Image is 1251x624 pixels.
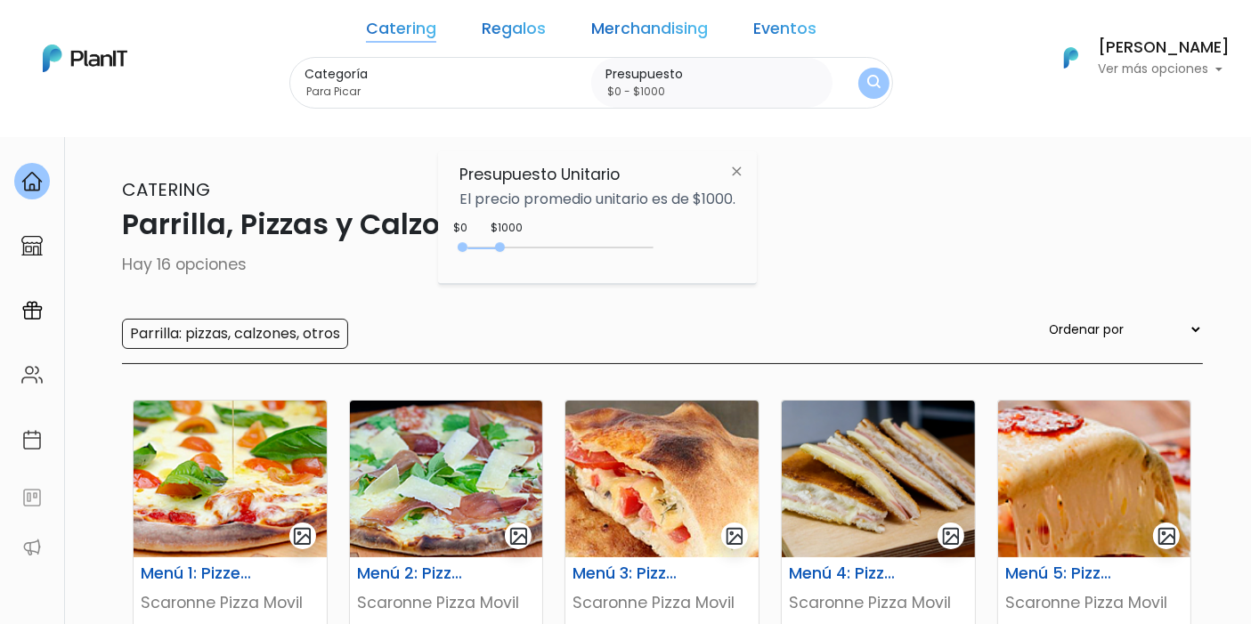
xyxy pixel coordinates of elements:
img: gallery-light [941,526,962,547]
h6: Presupuesto Unitario [459,166,735,184]
div: ¿Necesitás ayuda? [92,17,256,52]
h6: [PERSON_NAME] [1098,40,1230,56]
img: search_button-432b6d5273f82d61273b3651a40e1bd1b912527efae98b1b7a1b2c0702e16a8d.svg [867,75,881,92]
h6: Menú 5: Pizzetas + Tablas de Fiambres y Quesos. [995,564,1128,583]
p: Scaronne Pizza Movil [573,591,751,614]
img: thumb_2-1_producto_5.png [998,401,1191,557]
label: Categoría [305,65,584,84]
p: Scaronne Pizza Movil [141,591,320,614]
div: $1000 [491,220,523,236]
p: El precio promedio unitario es de $1000. [459,192,735,207]
img: marketplace-4ceaa7011d94191e9ded77b95e3339b90024bf715f7c57f8cf31f2d8c509eaba.svg [21,235,43,256]
img: home-e721727adea9d79c4d83392d1f703f7f8bce08238fde08b1acbfd93340b81755.svg [21,171,43,192]
img: partners-52edf745621dab592f3b2c58e3bca9d71375a7ef29c3b500c9f145b62cc070d4.svg [21,537,43,558]
img: PlanIt Logo [43,45,127,72]
button: PlanIt Logo [PERSON_NAME] Ver más opciones [1041,35,1230,81]
img: thumb_2-1_calzone.png [565,401,759,557]
img: calendar-87d922413cdce8b2cf7b7f5f62616a5cf9e4887200fb71536465627b3292af00.svg [21,429,43,450]
img: thumb_2-1_producto_7.png [134,401,327,557]
input: Parrilla: pizzas, calzones, otros [122,319,348,349]
a: Regalos [482,21,546,43]
h6: Menú 1: Pizzetas [130,564,264,583]
img: campaigns-02234683943229c281be62815700db0a1741e53638e28bf9629b52c665b00959.svg [21,300,43,321]
a: Merchandising [591,21,708,43]
p: Scaronne Pizza Movil [1005,591,1184,614]
img: gallery-light [292,526,313,547]
h6: Menú 2: Pizzetas Línea Premium [346,564,480,583]
img: gallery-light [1157,526,1177,547]
p: Ver más opciones [1098,63,1230,76]
p: Scaronne Pizza Movil [789,591,968,614]
img: thumb_WhatsApp_Image_2019-08-05_at_18.40-PhotoRoom__1_.png [782,401,975,557]
img: close-6986928ebcb1d6c9903e3b54e860dbc4d054630f23adef3a32610726dff6a82b.svg [720,155,753,187]
h6: Menú 4: Pizzetas + Sándwiches Calientes. [778,564,912,583]
p: Scaronne Pizza Movil [357,591,536,614]
a: Eventos [753,21,816,43]
img: people-662611757002400ad9ed0e3c099ab2801c6687ba6c219adb57efc949bc21e19d.svg [21,364,43,385]
h6: Menú 3: Pizzetas + Calzones. [562,564,695,583]
img: thumb_2-1_portada_v2.png [350,401,543,557]
label: Presupuesto [605,65,825,84]
img: gallery-light [508,526,529,547]
img: feedback-78b5a0c8f98aac82b08bfc38622c3050aee476f2c9584af64705fc4e61158814.svg [21,487,43,508]
a: Catering [366,21,436,43]
img: PlanIt Logo [1052,38,1091,77]
img: gallery-light [725,526,745,547]
div: $0 [453,220,467,236]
